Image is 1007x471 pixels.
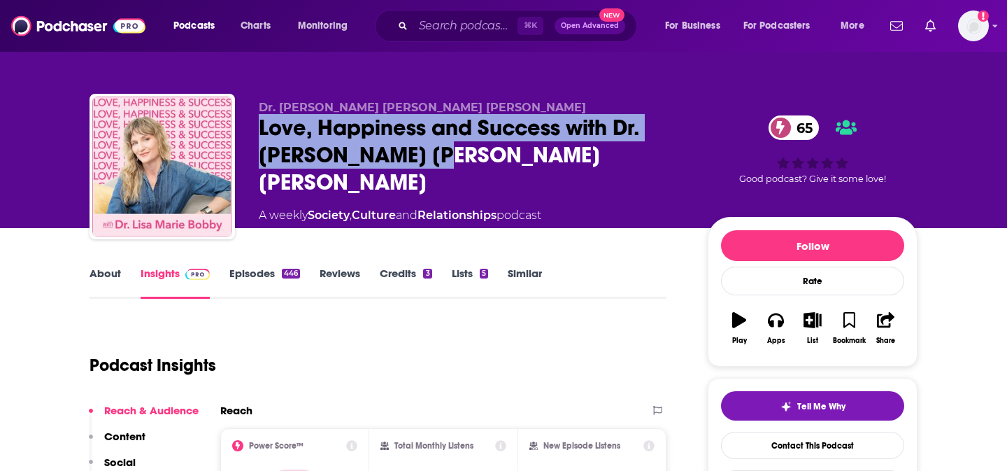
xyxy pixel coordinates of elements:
div: Bookmark [833,337,866,345]
span: , [350,209,352,222]
button: Show profile menu [958,10,989,41]
a: Contact This Podcast [721,432,904,459]
div: Apps [767,337,785,345]
p: Reach & Audience [104,404,199,417]
a: 65 [769,115,820,140]
span: Podcasts [173,16,215,36]
button: Content [89,430,145,456]
a: About [90,267,121,299]
a: Episodes446 [229,267,300,299]
input: Search podcasts, credits, & more... [413,15,517,37]
p: Content [104,430,145,443]
div: List [807,337,818,345]
span: Open Advanced [561,22,619,29]
div: 3 [423,269,431,279]
img: Love, Happiness and Success with Dr. Lisa Marie Bobby [92,97,232,237]
button: open menu [831,15,882,37]
span: For Business [665,16,720,36]
button: open menu [164,15,233,37]
span: For Podcasters [743,16,810,36]
button: open menu [734,15,831,37]
div: A weekly podcast [259,207,541,224]
div: 5 [480,269,488,279]
img: Podchaser Pro [185,269,210,280]
h2: New Episode Listens [543,441,620,451]
span: Logged in as megcassidy [958,10,989,41]
span: and [396,209,417,222]
img: Podchaser - Follow, Share and Rate Podcasts [11,13,145,39]
div: Search podcasts, credits, & more... [388,10,650,42]
a: Reviews [320,267,360,299]
button: Bookmark [831,303,867,353]
div: Play [732,337,747,345]
a: Society [308,209,350,222]
button: Open AdvancedNew [555,17,625,34]
button: Follow [721,230,904,261]
a: Show notifications dropdown [885,14,908,38]
span: Monitoring [298,16,348,36]
a: Credits3 [380,267,431,299]
p: Social [104,456,136,469]
div: 65Good podcast? Give it some love! [708,101,917,199]
button: open menu [655,15,738,37]
img: User Profile [958,10,989,41]
a: Culture [352,209,396,222]
svg: Add a profile image [978,10,989,22]
button: Reach & Audience [89,404,199,430]
button: tell me why sparkleTell Me Why [721,391,904,421]
span: New [599,8,624,22]
a: Charts [231,15,279,37]
button: Share [868,303,904,353]
a: InsightsPodchaser Pro [141,267,210,299]
div: Rate [721,267,904,295]
span: More [841,16,864,36]
h2: Power Score™ [249,441,303,451]
button: Play [721,303,757,353]
span: 65 [783,115,820,140]
a: Show notifications dropdown [920,14,941,38]
a: Similar [508,267,542,299]
button: open menu [288,15,366,37]
span: Tell Me Why [797,401,845,412]
h1: Podcast Insights [90,355,216,376]
div: 446 [282,269,300,279]
span: Good podcast? Give it some love! [739,174,886,184]
img: tell me why sparkle [780,401,792,412]
a: Lists5 [452,267,488,299]
span: ⌘ K [517,17,543,35]
div: Share [876,337,895,345]
a: Relationships [417,209,497,222]
h2: Reach [220,404,252,417]
span: Dr. [PERSON_NAME] [PERSON_NAME] [PERSON_NAME] [259,101,586,114]
button: List [794,303,831,353]
h2: Total Monthly Listens [394,441,473,451]
button: Apps [757,303,794,353]
span: Charts [241,16,271,36]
